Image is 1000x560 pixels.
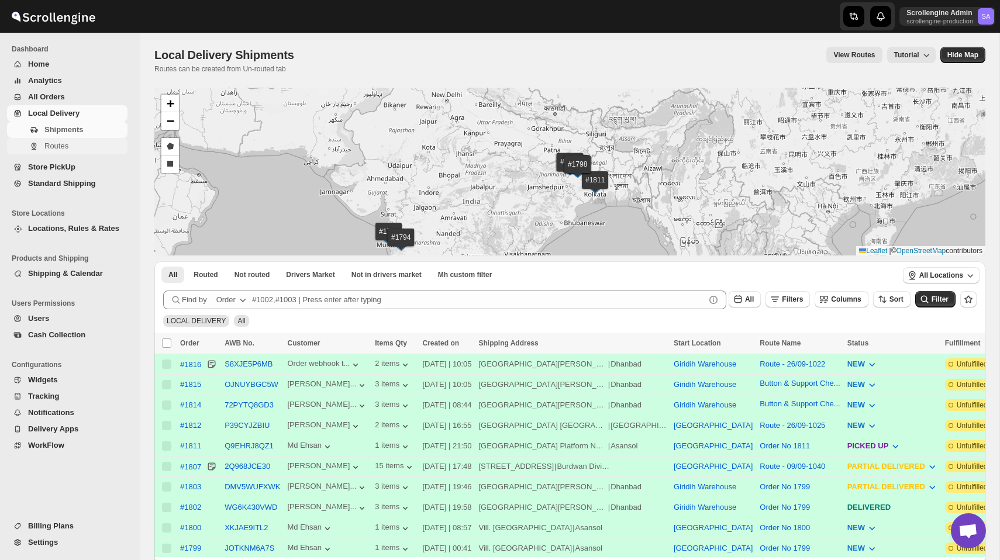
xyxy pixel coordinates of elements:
[351,270,422,279] span: Not in drivers market
[438,270,492,279] span: Mh custom filter
[840,478,945,496] button: PARTIAL DELIVERED
[760,544,810,552] button: Order No 1799
[889,295,904,303] span: Sort
[167,317,226,325] span: LOCAL DELIVERY
[225,380,278,389] button: OJNUYBGC5W
[180,523,201,532] div: #1800
[9,2,97,31] img: ScrollEngine
[187,267,225,283] button: Routed
[288,482,368,493] button: [PERSON_NAME]...
[422,461,471,472] div: [DATE] | 17:48
[180,380,201,389] button: #1815
[225,482,280,491] button: DMV5WUFXWK
[288,379,357,388] div: [PERSON_NAME]...
[978,8,994,25] span: Scrollengine Admin
[28,441,64,450] span: WorkFlow
[235,270,270,279] span: Not routed
[431,267,499,283] button: Mhcustomfilter
[180,441,201,450] button: #1811
[896,247,946,255] a: OpenStreetMap
[611,481,642,493] div: Dhanbad
[833,50,875,60] span: View Routes
[831,295,861,303] span: Columns
[982,13,991,20] text: SA
[906,8,973,18] p: Scrollengine Admin
[227,267,277,283] button: Unrouted
[7,265,127,282] button: Shipping & Calendar
[840,518,885,537] button: NEW
[478,542,572,554] div: Vill. [GEOGRAPHIC_DATA]
[889,247,891,255] span: |
[28,330,85,339] span: Cash Collection
[225,359,273,368] button: S8XJE5P6MB
[161,112,179,130] a: Zoom out
[216,294,236,306] div: Order
[288,441,334,452] div: Md Ehsan
[12,299,132,308] span: Users Permissions
[344,267,429,283] button: Un-claimable
[279,267,342,283] button: Claimable
[957,462,988,471] span: Unfulfilled
[288,461,362,473] button: [PERSON_NAME]
[611,399,642,411] div: Dhanbad
[674,441,753,450] button: [GEOGRAPHIC_DATA]
[180,461,201,472] button: #1807
[674,359,736,368] button: Giridih Warehouse
[180,358,201,370] button: #1816
[194,270,218,279] span: Routed
[375,502,411,514] button: 3 items
[28,109,80,117] span: Local Delivery
[28,269,103,278] span: Shipping & Calendar
[288,523,334,534] div: Md Ehsan
[760,441,810,450] button: Order No 1811
[375,339,407,347] span: Items Qty
[225,503,277,511] button: WG6K430VWD
[288,420,362,432] div: [PERSON_NAME]
[180,503,201,511] button: #1802
[28,92,65,101] span: All Orders
[7,122,127,138] button: Shipments
[12,360,132,369] span: Configurations
[674,339,721,347] span: Start Location
[180,339,199,347] span: Order
[674,400,736,409] button: Giridih Warehouse
[375,379,411,391] button: 3 items
[7,138,127,154] button: Routes
[957,544,988,553] span: Unfulfilled
[28,314,49,323] span: Users
[575,522,602,534] div: Asansol
[611,502,642,513] div: Dhanbad
[557,461,613,472] div: Burdwan Division
[161,138,179,155] a: Draw a polygon
[180,421,201,430] button: #1812
[288,379,368,391] button: [PERSON_NAME]...
[478,358,667,370] div: |
[840,355,885,374] button: NEW
[422,358,471,370] div: [DATE] | 10:05
[873,291,911,307] button: Sort
[392,238,410,251] img: Marker
[237,317,245,325] span: All
[478,339,538,347] span: Shipping Address
[12,44,132,54] span: Dashboard
[375,420,411,432] div: 2 items
[894,51,919,59] span: Tutorial
[28,408,74,417] span: Notifications
[611,379,642,390] div: Dhanbad
[674,421,753,430] button: [GEOGRAPHIC_DATA]
[180,360,201,369] div: #1816
[478,481,607,493] div: [GEOGRAPHIC_DATA][PERSON_NAME], [GEOGRAPHIC_DATA], Near HP Petrol Pump
[28,163,75,171] span: Store PickUp
[375,523,411,534] button: 1 items
[478,542,667,554] div: |
[840,539,885,558] button: NEW
[375,359,411,371] div: 2 items
[575,542,602,554] div: Asansol
[611,420,667,431] div: [GEOGRAPHIC_DATA]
